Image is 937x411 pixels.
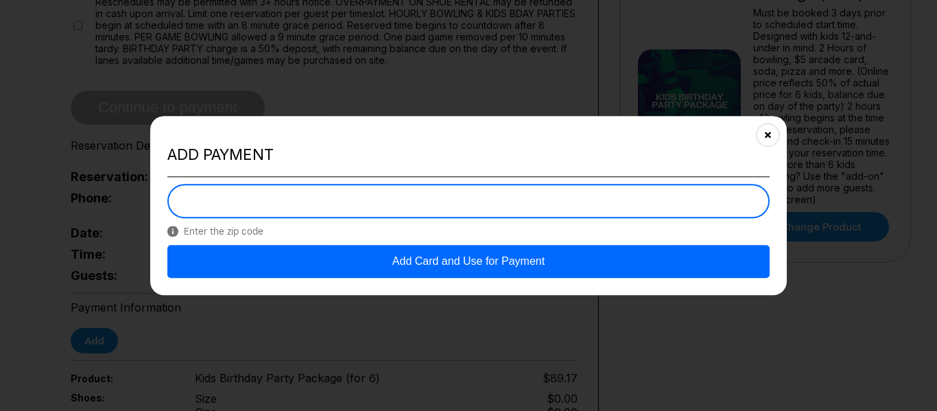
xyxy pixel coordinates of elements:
h2: Add payment [167,145,770,164]
button: Close [751,118,785,152]
span: Enter the zip code [167,226,770,237]
iframe: Secure Credit Card Form [168,185,769,218]
button: Add Card and Use for Payment [167,245,770,278]
div: Payment form [167,184,770,278]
